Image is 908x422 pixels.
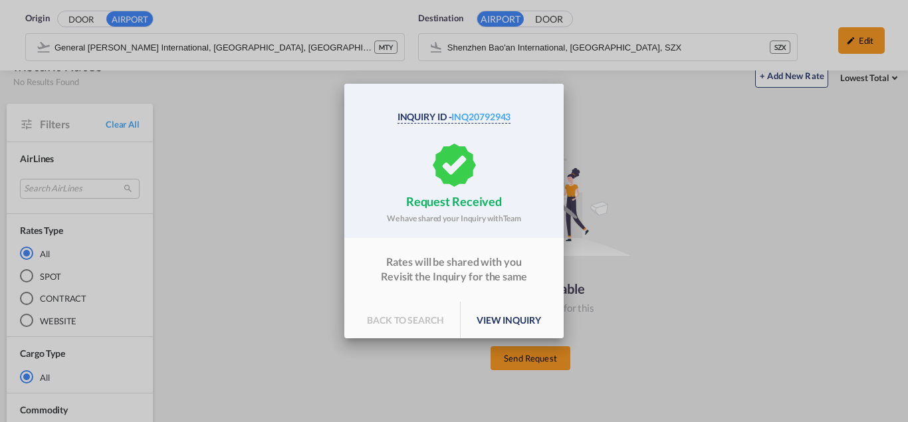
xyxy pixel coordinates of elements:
p: request received [406,193,502,210]
div: Rates will be shared with you Revisit the Inquiry for the same [344,255,564,284]
p: back to search [351,302,461,339]
p: view inquiry [461,302,557,339]
b: Team [503,213,522,223]
p: We have shared your Inquiry with [387,213,521,225]
span: INQ20792943 [451,111,511,122]
md-dialog: Inquiry Id - ... [344,84,564,339]
md-icon: assets/icons/custom/approved-signal.svg [433,144,476,187]
span: Inquiry Id - [397,111,452,122]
